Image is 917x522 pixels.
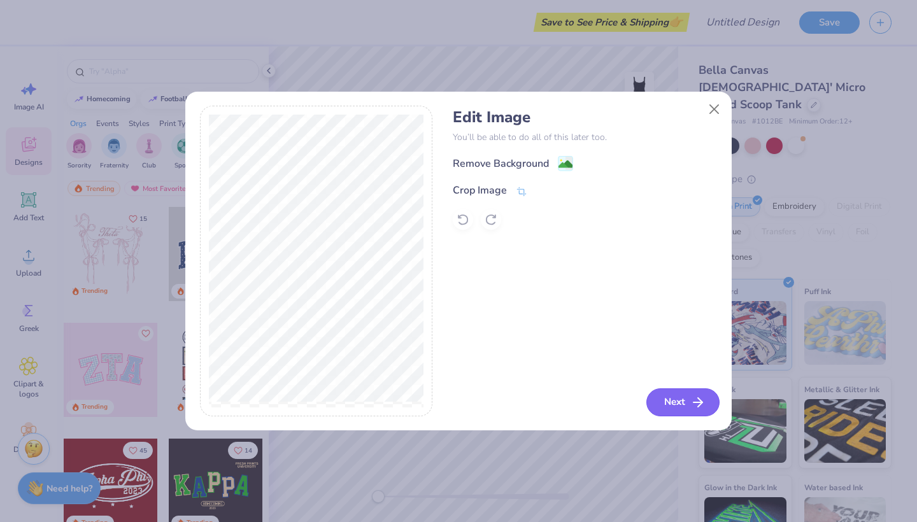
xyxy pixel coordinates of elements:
button: Close [702,97,727,121]
div: Crop Image [453,183,507,198]
button: Next [646,388,720,416]
div: Remove Background [453,156,549,171]
p: You’ll be able to do all of this later too. [453,130,717,144]
h4: Edit Image [453,108,717,127]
